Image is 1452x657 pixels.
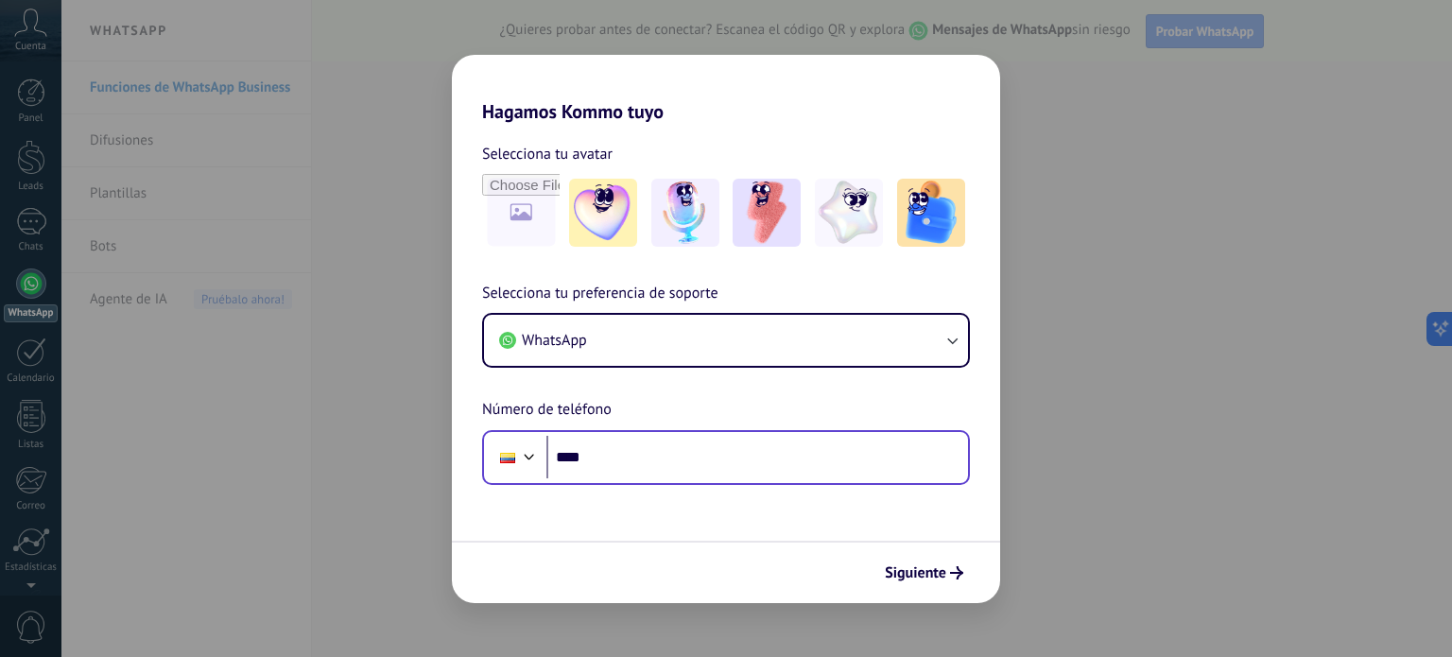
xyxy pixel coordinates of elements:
[569,179,637,247] img: -1.jpeg
[815,179,883,247] img: -4.jpeg
[897,179,965,247] img: -5.jpeg
[651,179,719,247] img: -2.jpeg
[885,566,946,579] span: Siguiente
[522,331,587,350] span: WhatsApp
[490,438,526,477] div: Ecuador: + 593
[482,142,613,166] span: Selecciona tu avatar
[733,179,801,247] img: -3.jpeg
[482,398,612,423] span: Número de teléfono
[452,55,1000,123] h2: Hagamos Kommo tuyo
[484,315,968,366] button: WhatsApp
[482,282,718,306] span: Selecciona tu preferencia de soporte
[876,557,972,589] button: Siguiente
